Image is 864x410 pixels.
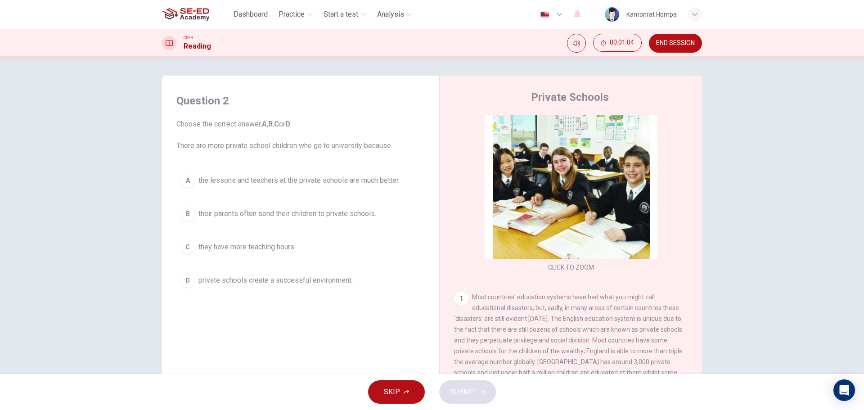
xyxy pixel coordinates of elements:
h1: Reading [184,41,211,52]
span: Start a test [324,9,358,20]
button: Athe lessons and teachers at the private schools are much better. [176,169,425,192]
button: SKIP [368,380,425,404]
b: D [285,120,290,128]
div: Mute [567,34,586,53]
a: SE-ED Academy logo [162,5,230,23]
button: Cthey have more teaching hours. [176,236,425,258]
span: CEFR [184,35,193,41]
button: 00:01:04 [593,34,642,52]
img: SE-ED Academy logo [162,5,209,23]
h4: Question 2 [176,94,425,108]
div: C [180,240,195,254]
button: Start a test [320,6,370,23]
span: END SESSION [656,40,695,47]
button: Btheir parents often send their children to private schools. [176,203,425,225]
span: private schools create a successful environment. [198,275,353,286]
img: Profile picture [605,7,619,22]
span: the lessons and teachers at the private schools are much better. [198,175,400,186]
div: A [180,173,195,188]
button: Analysis [373,6,416,23]
div: B [180,207,195,221]
span: Analysis [377,9,404,20]
div: Open Intercom Messenger [833,379,855,401]
span: Choose the correct answer, , , or . There are more private school children who go to university b... [176,119,425,151]
span: Most countries’ education systems have had what you might call educational disasters, but, sadly,... [454,293,684,398]
button: Practice [275,6,316,23]
span: they have more teaching hours. [198,242,296,252]
div: 1 [454,292,468,306]
div: Kamonrat Hompa [626,9,677,20]
div: Hide [593,34,642,53]
span: Dashboard [234,9,268,20]
b: B [268,120,273,128]
div: D [180,273,195,288]
button: Dprivate schools create a successful environment. [176,269,425,292]
button: Dashboard [230,6,271,23]
b: A [262,120,267,128]
span: 00:01:04 [610,39,634,46]
span: Practice [279,9,305,20]
b: C [274,120,279,128]
span: their parents often send their children to private schools. [198,208,376,219]
img: en [539,11,550,18]
h4: Private Schools [531,90,609,104]
button: END SESSION [649,34,702,53]
span: SKIP [384,386,400,398]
